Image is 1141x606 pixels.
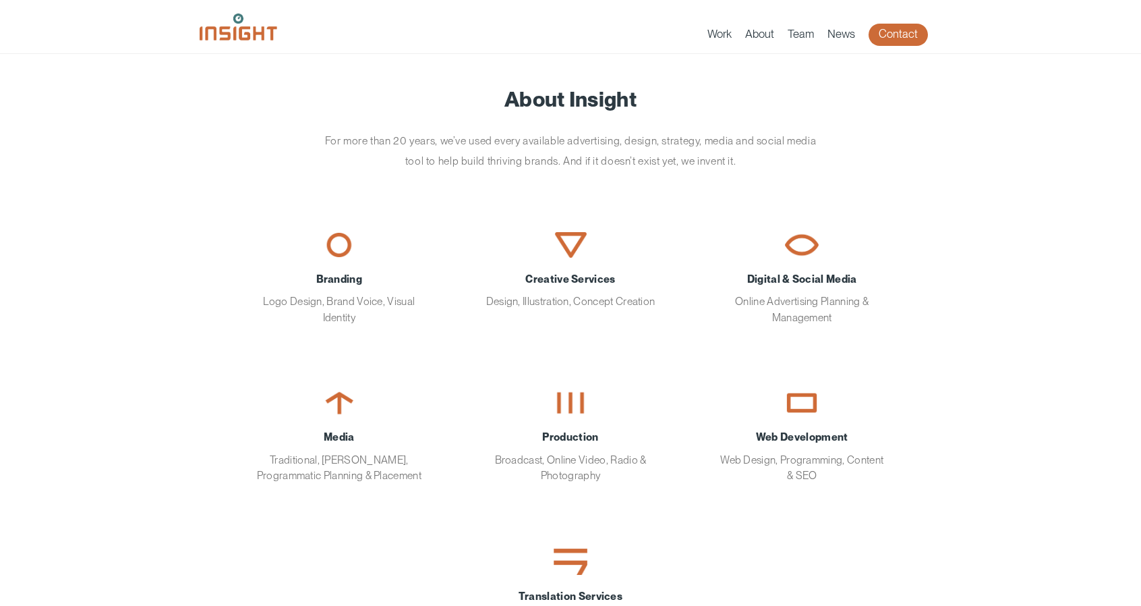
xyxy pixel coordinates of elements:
div: Online Advertising Planning & Management [717,271,887,325]
a: About [745,27,774,46]
nav: primary navigation menu [707,24,941,46]
a: Web DevelopmentWeb Design, Programming, Content & SEO [697,366,907,503]
a: Team [788,27,814,46]
div: Web Design, Programming, Content & SEO [717,429,887,483]
a: Digital & Social MediaOnline Advertising Planning & Management [697,209,907,346]
a: MediaTraditional, [PERSON_NAME], Programmatic Planning & Placement [234,366,444,503]
span: Creative Services [486,271,655,287]
span: Production [486,429,655,445]
div: Traditional, [PERSON_NAME], Programmatic Planning & Placement [254,429,424,483]
h1: About Insight [220,88,921,111]
a: ProductionBroadcast, Online Video, Radio & Photography [465,366,676,503]
a: News [827,27,855,46]
div: Logo Design, Brand Voice, Visual Identity [254,271,424,325]
span: Web Development [717,429,887,445]
span: Translation Services [486,588,655,604]
div: Design, Illustration, Concept Creation [486,271,655,310]
a: Contact [869,24,928,46]
div: Broadcast, Online Video, Radio & Photography [486,429,655,483]
span: Media [254,429,424,445]
span: Branding [254,271,424,287]
p: For more than 20 years, we’ve used every available advertising, design, strategy, media and socia... [318,131,823,171]
a: Work [707,27,732,46]
img: Insight Marketing Design [200,13,277,40]
span: Digital & Social Media [717,271,887,287]
a: Creative ServicesDesign, Illustration, Concept Creation [465,209,676,330]
a: BrandingLogo Design, Brand Voice, Visual Identity [234,209,444,346]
